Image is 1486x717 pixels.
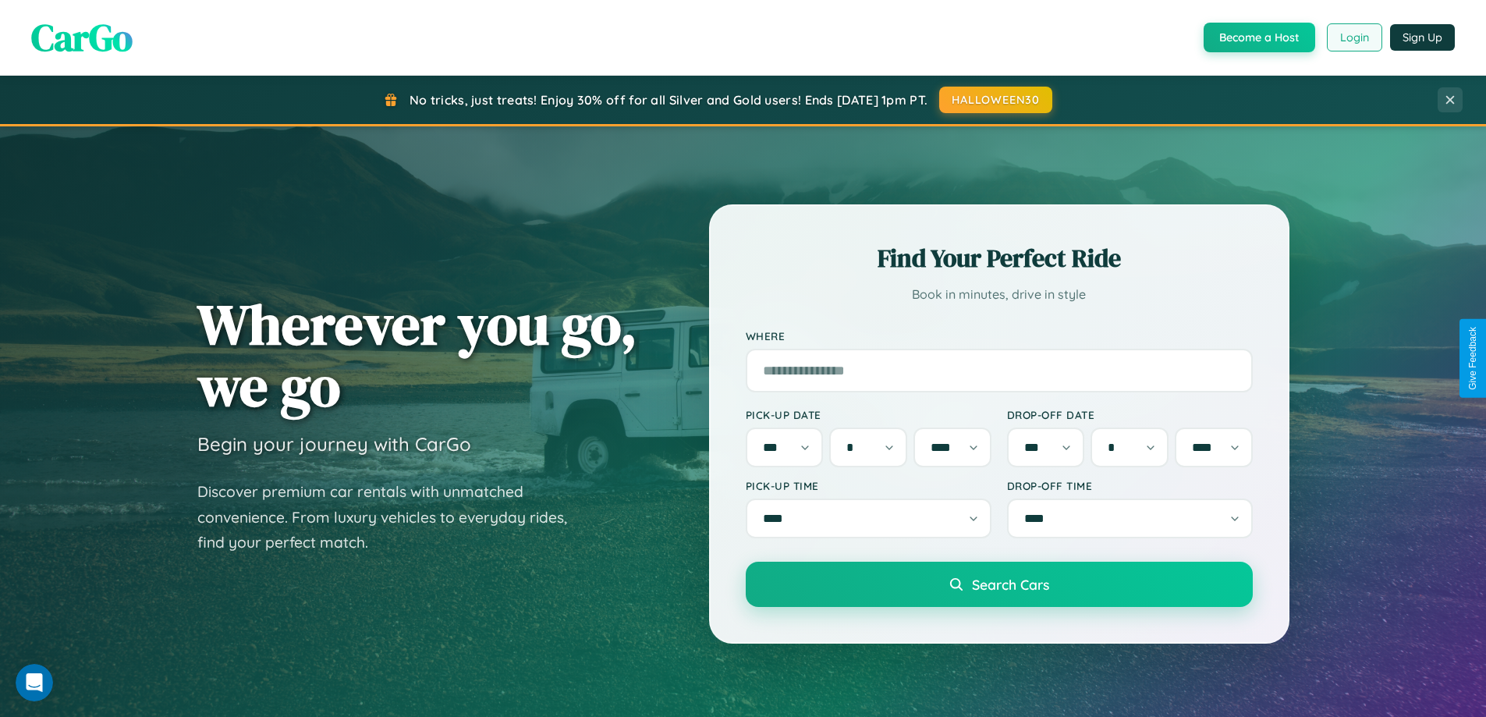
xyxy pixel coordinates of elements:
[972,576,1049,593] span: Search Cars
[746,408,991,421] label: Pick-up Date
[410,92,927,108] span: No tricks, just treats! Enjoy 30% off for all Silver and Gold users! Ends [DATE] 1pm PT.
[746,283,1253,306] p: Book in minutes, drive in style
[746,329,1253,343] label: Where
[197,432,471,456] h3: Begin your journey with CarGo
[1467,327,1478,390] div: Give Feedback
[1390,24,1455,51] button: Sign Up
[1204,23,1315,52] button: Become a Host
[1007,408,1253,421] label: Drop-off Date
[197,479,587,555] p: Discover premium car rentals with unmatched convenience. From luxury vehicles to everyday rides, ...
[1327,23,1382,51] button: Login
[16,664,53,701] iframe: Intercom live chat
[939,87,1052,113] button: HALLOWEEN30
[746,562,1253,607] button: Search Cars
[746,241,1253,275] h2: Find Your Perfect Ride
[31,12,133,63] span: CarGo
[746,479,991,492] label: Pick-up Time
[197,293,637,417] h1: Wherever you go, we go
[1007,479,1253,492] label: Drop-off Time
